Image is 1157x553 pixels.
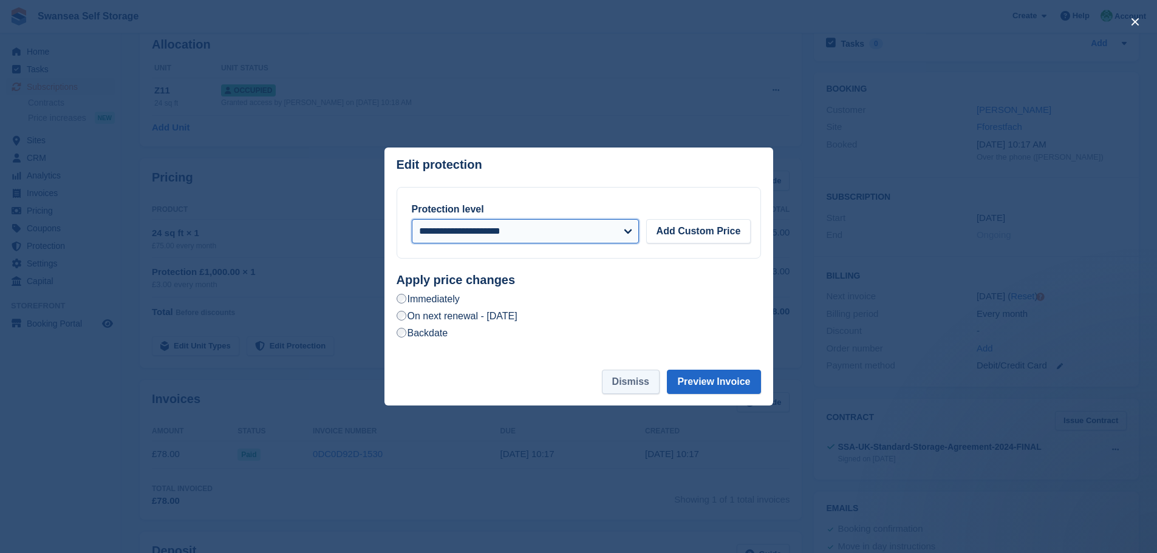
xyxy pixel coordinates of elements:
[397,327,448,339] label: Backdate
[397,328,406,338] input: Backdate
[397,310,517,322] label: On next renewal - [DATE]
[667,370,760,394] button: Preview Invoice
[646,219,751,243] button: Add Custom Price
[412,204,484,214] label: Protection level
[397,294,406,304] input: Immediately
[397,273,516,287] strong: Apply price changes
[397,158,482,172] p: Edit protection
[1125,12,1145,32] button: close
[602,370,660,394] button: Dismiss
[397,311,406,321] input: On next renewal - [DATE]
[397,293,460,305] label: Immediately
